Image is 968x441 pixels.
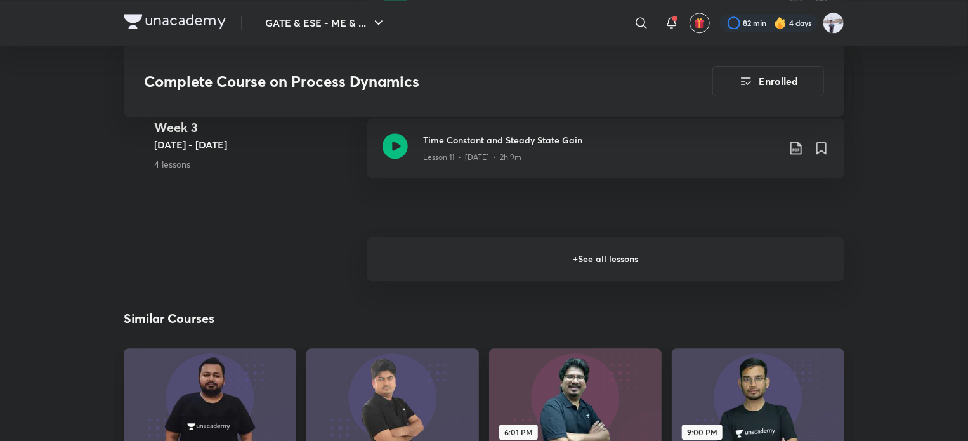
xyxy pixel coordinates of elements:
[423,152,521,163] p: Lesson 11 • [DATE] • 2h 9m
[712,66,824,96] button: Enrolled
[682,425,723,440] span: 9:00 PM
[774,16,787,29] img: streak
[823,12,844,34] img: Nikhil
[367,237,844,281] h6: + See all lessons
[124,309,214,328] h2: Similar Courses
[423,133,778,147] h3: Time Constant and Steady State Gain
[258,10,394,36] button: GATE & ESE - ME & ...
[690,13,710,33] button: avatar
[154,157,357,171] p: 4 lessons
[144,72,641,91] h3: Complete Course on Process Dynamics
[367,118,844,194] a: Time Constant and Steady State GainLesson 11 • [DATE] • 2h 9m
[124,14,226,29] img: Company Logo
[694,17,705,29] img: avatar
[154,137,357,152] h5: [DATE] - [DATE]
[154,118,357,137] h4: Week 3
[124,14,226,32] a: Company Logo
[499,425,538,440] span: 6:01 PM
